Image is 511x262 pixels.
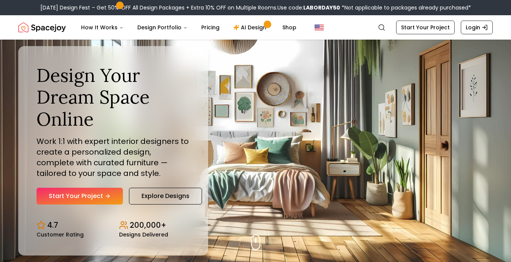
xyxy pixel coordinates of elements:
h1: Design Your Dream Space Online [37,64,190,130]
span: Use code: [277,4,340,11]
a: Login [461,21,493,34]
a: Start Your Project [396,21,455,34]
div: [DATE] Design Fest – Get 50% OFF All Design Packages + Extra 10% OFF on Multiple Rooms. [40,4,471,11]
div: Design stats [37,214,190,237]
p: 200,000+ [130,220,166,230]
a: Start Your Project [37,188,123,204]
small: Designs Delivered [119,232,168,237]
nav: Main [75,20,302,35]
img: United States [315,23,324,32]
a: Pricing [195,20,226,35]
span: *Not applicable to packages already purchased* [340,4,471,11]
a: AI Design [227,20,275,35]
button: Design Portfolio [131,20,194,35]
a: Spacejoy [18,20,66,35]
p: 4.7 [47,220,58,230]
img: Spacejoy Logo [18,20,66,35]
p: Work 1:1 with expert interior designers to create a personalized design, complete with curated fu... [37,136,190,179]
button: How It Works [75,20,130,35]
nav: Global [18,15,493,40]
b: LABORDAY50 [303,4,340,11]
a: Explore Designs [129,188,202,204]
small: Customer Rating [37,232,84,237]
a: Shop [276,20,302,35]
